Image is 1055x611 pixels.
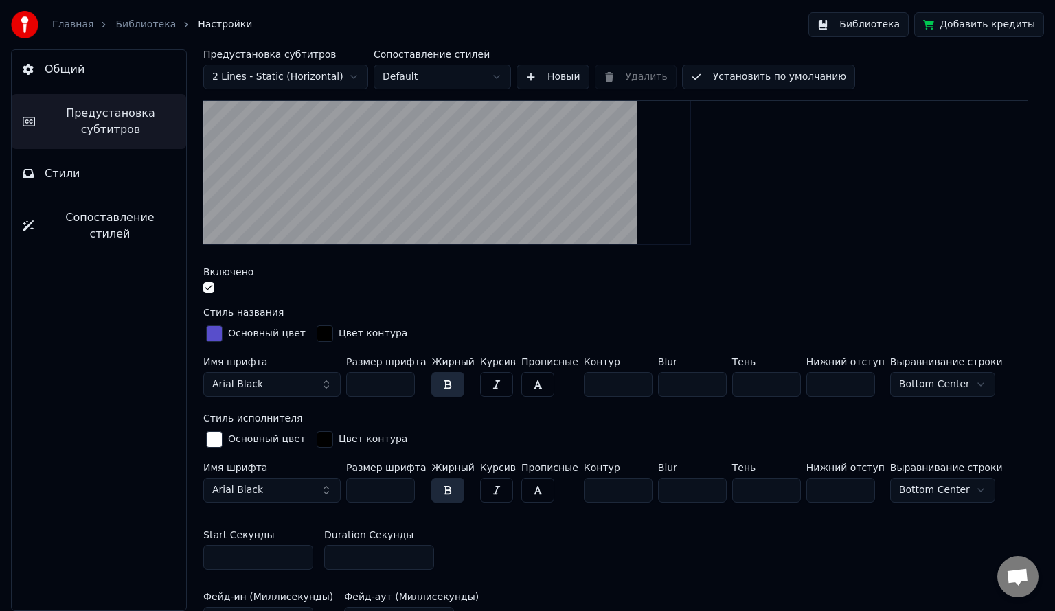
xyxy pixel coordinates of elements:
button: Цвет контура [314,323,410,345]
button: Библиотека [808,12,909,37]
div: Цвет контура [339,327,407,341]
span: Сопоставление стилей [45,209,175,242]
button: Сопоставление стилей [12,198,186,253]
label: Blur [658,357,727,367]
nav: breadcrumb [52,18,252,32]
img: youka [11,11,38,38]
label: Имя шрифта [203,357,341,367]
label: Duration Секунды [324,530,413,540]
button: Установить по умолчанию [682,65,855,89]
span: Предустановка субтитров [46,105,175,138]
span: Настройки [198,18,252,32]
a: Библиотека [115,18,176,32]
label: Имя шрифта [203,463,341,472]
button: Основный цвет [203,428,308,450]
label: Фейд-ин (Миллисекунды) [203,592,333,601]
label: Нижний отступ [806,463,885,472]
label: Тень [732,357,801,367]
label: Тень [732,463,801,472]
label: Выравнивание строки [890,463,1003,472]
label: Контур [584,463,653,472]
button: Общий [12,50,186,89]
label: Курсив [480,357,516,367]
label: Выравнивание строки [890,357,1003,367]
label: Сопоставление стилей [374,49,511,59]
label: Размер шрифта [346,463,426,472]
span: Общий [45,61,84,78]
button: Новый [517,65,589,89]
label: Включено [203,267,253,277]
label: Прописные [521,463,578,472]
label: Нижний отступ [806,357,885,367]
label: Размер шрифта [346,357,426,367]
label: Стиль названия [203,308,284,317]
span: Arial Black [212,378,263,391]
label: Жирный [431,463,474,472]
label: Контур [584,357,653,367]
span: Стили [45,165,80,182]
div: Открытый чат [997,556,1039,597]
label: Курсив [480,463,516,472]
button: Стили [12,154,186,193]
a: Главная [52,18,93,32]
label: Фейд-аут (Миллисекунды) [344,592,479,601]
span: Arial Black [212,483,263,497]
button: Предустановка субтитров [12,94,186,149]
label: Предустановка субтитров [203,49,368,59]
label: Прописные [521,357,578,367]
label: Start Секунды [203,530,275,540]
label: Blur [658,463,727,472]
label: Жирный [431,357,474,367]
div: Цвет контура [339,433,407,446]
div: Основный цвет [228,327,306,341]
button: Цвет контура [314,428,410,450]
div: Основный цвет [228,433,306,446]
button: Добавить кредиты [914,12,1044,37]
button: Основный цвет [203,323,308,345]
label: Стиль исполнителя [203,413,303,423]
